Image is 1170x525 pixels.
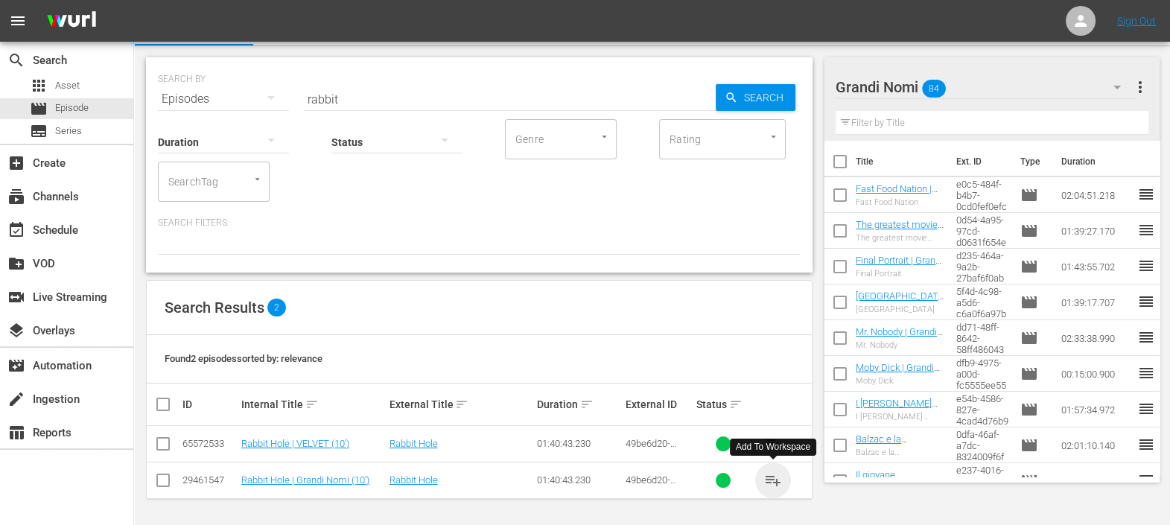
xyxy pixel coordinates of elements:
div: Add To Workspace [736,441,810,454]
td: 67bec1db-d235-464a-9a2b-27baf6f0ab38 [950,249,1015,284]
span: Found 2 episodes sorted by: relevance [165,353,322,364]
td: 01:39:27.170 [1055,213,1137,249]
span: Search [738,84,795,111]
span: playlist_add [764,471,782,489]
span: Episode [1020,222,1038,240]
span: Channels [7,188,25,206]
div: Fast Food Nation [856,197,944,207]
div: Status [696,395,751,413]
button: more_vert [1131,69,1148,105]
td: 02:33:38.990 [1055,320,1137,356]
span: Series [30,122,48,140]
span: Live Streaming [7,288,25,306]
span: Episode [1020,472,1038,490]
div: External ID [626,398,692,410]
span: Episode [1020,401,1038,419]
span: Ingestion [7,390,25,408]
span: Series [55,124,82,139]
span: Asset [55,78,80,93]
a: Final Portrait | Grandi Nomi (10') [856,255,943,277]
span: Episode [55,101,89,115]
span: reorder [1137,436,1155,454]
div: External Title [389,395,532,413]
td: 268f05ae-5f4d-4c98-a5d6-c6a0f6a97bdc [950,284,1015,320]
span: more_vert [1131,78,1148,96]
td: 01:39:17.707 [1055,284,1137,320]
span: Episode [1020,293,1038,311]
td: 01:54:37.472 [1055,463,1137,499]
a: Rabbit Hole | VELVET (10') [241,438,349,449]
button: playlist_add [755,426,791,462]
span: menu [9,12,27,30]
span: Reports [7,424,25,442]
div: Mr. Nobody [856,340,944,350]
a: Moby Dick | Grandi Nomi (10') [856,362,940,384]
button: Open [766,130,780,144]
a: [GEOGRAPHIC_DATA] | Grandi Nomi (10') [856,290,944,313]
span: Episode [1020,329,1038,347]
a: Balzac e la [PERSON_NAME] cinese | Grandi Nomi (10') [856,433,944,478]
div: Episodes [158,78,289,120]
span: 2 [267,299,286,316]
span: reorder [1137,328,1155,346]
a: I [PERSON_NAME] [PERSON_NAME] | Grandi Nomi (10') [856,398,938,431]
td: ed0897c1-e54b-4586-827e-4cad4d76b98b [950,392,1015,427]
span: Schedule [7,221,25,239]
p: Search Filters: [158,217,801,229]
td: 01:43:55.702 [1055,249,1137,284]
span: reorder [1137,221,1155,239]
button: Open [250,172,264,186]
div: [GEOGRAPHIC_DATA] [856,305,944,314]
div: 01:40:43.230 [537,438,621,449]
span: Episode [30,100,48,118]
div: The greatest movie ever sold [856,233,944,243]
td: 3d4ac4fb-0dfa-46af-a7dc-8324009f6fc6 [950,427,1015,463]
div: Final Portrait [856,269,944,279]
th: Title [856,141,947,182]
span: sort [305,398,319,411]
span: reorder [1137,293,1155,311]
td: 01:57:34.972 [1055,392,1137,427]
span: 49be6d20-9e64-40dc-bafc-46f3f09c1f82 [626,474,681,519]
td: 388141e1-dd71-48ff-8642-58ff486043ad [950,320,1015,356]
div: ID [182,398,237,410]
span: Search Results [165,299,264,316]
span: Automation [7,357,25,375]
div: Balzac e la [PERSON_NAME] cinese [856,448,944,457]
td: 47490de2-0d54-4a95-97cd-d0631f654e90 [950,213,1015,249]
button: Search [716,84,795,111]
a: Rabbit Hole [389,438,437,449]
div: Duration [537,395,621,413]
span: sort [455,398,468,411]
a: Rabbit Hole [389,474,437,486]
span: reorder [1137,185,1155,203]
td: 61929d5c-e0c5-484f-b4b7-0cd0fef0efce [950,177,1015,213]
a: Sign Out [1117,15,1156,27]
span: reorder [1137,257,1155,275]
span: Episode [1020,365,1038,383]
button: Open [597,130,611,144]
span: Episode [1020,186,1038,204]
span: Episode [1020,436,1038,454]
th: Ext. ID [947,141,1011,182]
span: Episode [1020,258,1038,276]
th: Type [1011,141,1052,182]
span: sort [580,398,594,411]
td: 995f44ca-e237-4016-94e0-a3e399e8a948 [950,463,1015,499]
span: 49be6d20-9e64-40dc-bafc-46f3f09c1f82 [626,438,681,483]
span: reorder [1137,471,1155,489]
div: 01:40:43.230 [537,474,621,486]
div: Internal Title [241,395,384,413]
img: ans4CAIJ8jUAAAAAAAAAAAAAAAAAAAAAAAAgQb4GAAAAAAAAAAAAAAAAAAAAAAAAJMjXAAAAAAAAAAAAAAAAAAAAAAAAgAT5G... [36,4,107,39]
span: Overlays [7,322,25,340]
span: Asset [30,77,48,95]
span: sort [729,398,743,411]
span: Create [7,154,25,172]
div: I [PERSON_NAME] [PERSON_NAME] [856,412,944,421]
div: Grandi Nomi [836,66,1135,108]
td: 02:04:51.218 [1055,177,1137,213]
span: reorder [1137,400,1155,418]
a: Il giovane [PERSON_NAME] da Bologna | Grandi Nomi (10') [856,469,940,514]
a: Mr. Nobody | Grandi Nomi (10') [856,326,943,349]
div: 65572533 [182,438,237,449]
